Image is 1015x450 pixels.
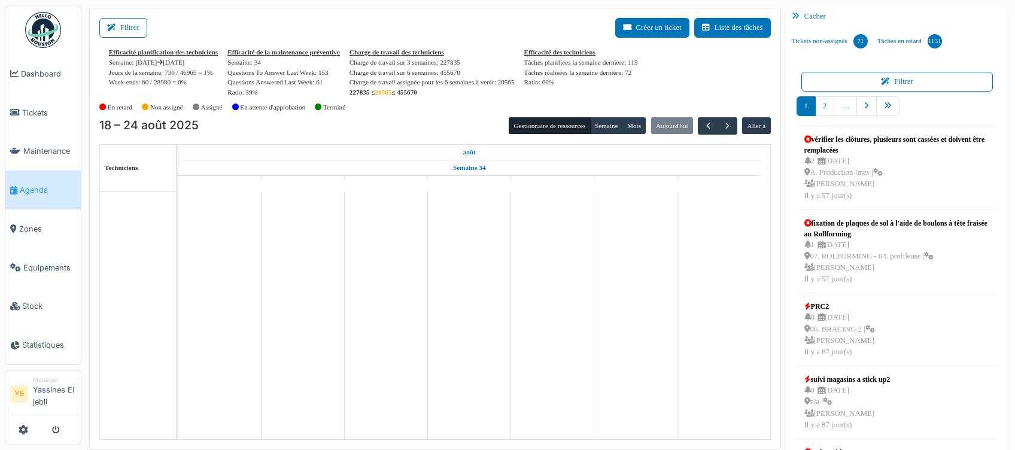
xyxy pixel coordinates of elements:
button: Précédent [698,117,718,135]
div: Semaine: 34 [227,57,340,68]
a: YE ManagerYassines El jebli [10,375,76,415]
div: 1 | [DATE] 07. ROLFORMING - 04. profileuse | [PERSON_NAME] Il y a 57 jour(s) [804,239,990,285]
span: Statistiques [22,339,76,351]
div: Cacher [787,8,1008,25]
button: Suivant [718,117,737,135]
div: Efficacité de la maintenance préventive [227,47,340,57]
label: En retard [108,102,132,113]
a: Semaine 34 [450,160,488,175]
a: 1 [797,96,816,116]
div: 227835 ≤ ≤ 455670 [350,87,515,98]
a: 22 août 2025 [540,176,566,191]
div: Efficacité planification des techniciens [109,47,218,57]
button: Filtrer [99,18,147,38]
div: 71 [853,34,868,48]
h2: 18 – 24 août 2025 [99,118,199,133]
div: suivi magasins a stick up2 [804,374,891,385]
button: Aujourd'hui [651,117,693,134]
div: Manager [33,375,76,384]
a: Tickets [5,93,81,132]
div: Charge de travail des techniciens [350,47,515,57]
button: Liste des tâches [694,18,771,38]
a: Agenda [5,171,81,209]
a: Stock [5,287,81,326]
div: Charge de travail assignée pour les 6 semaines à venir: 20565 [350,77,515,87]
a: PRC2 0 |[DATE] 06. BRACING 2 | [PERSON_NAME]Il y a 87 jour(s) [801,298,878,361]
a: suivi magasins a stick up2 0 |[DATE] n/a | [PERSON_NAME]Il y a 87 jour(s) [801,371,894,434]
div: Charge de travail sur 6 semaines: 455670 [350,68,515,78]
span: Stock [22,300,76,312]
label: En attente d'approbation [240,102,305,113]
a: 21 août 2025 [457,176,482,191]
a: … [834,96,857,116]
a: 18 août 2025 [460,145,479,160]
span: Dashboard [21,68,76,80]
div: 0 | [DATE] n/a | [PERSON_NAME] Il y a 87 jour(s) [804,385,891,431]
label: Terminé [323,102,345,113]
span: Zones [19,223,76,235]
span: Techniciens [105,164,138,171]
img: Badge_color-CXgf-gQk.svg [25,12,61,48]
a: Dashboard [5,54,81,93]
div: vérifier les clôtures, plusieurs sont cassées et doivent être remplacées [804,134,990,156]
a: Maintenance [5,132,81,171]
div: 2 | [DATE] A. Production lines | [PERSON_NAME] Il y a 57 jour(s) [804,156,990,202]
a: 24 août 2025 [706,176,733,191]
li: YE [10,385,28,403]
div: Tâches planifiées la semaine dernière: 119 [524,57,638,68]
a: 20 août 2025 [373,176,400,191]
span: 20565 [375,89,391,96]
div: Week-ends: 60 / 28980 = 0% [109,77,218,87]
span: Agenda [20,184,76,196]
button: Mois [622,117,646,134]
div: 1131 [928,34,942,48]
span: translation missing: fr.stat.questions_answered_last_week [227,78,312,86]
a: 19 août 2025 [288,176,317,191]
div: : 153 [227,68,340,78]
div: Ratio: 39% [227,87,340,98]
div: Tâches réalisées la semaine dernière: 72 [524,68,638,78]
span: translation missing: fr.stat.questions_to_answer_last_week [227,69,315,76]
button: Créer un ticket [615,18,689,38]
a: fixation de plaques de sol à l'aide de boulons à tête fraisée au Rollforming 1 |[DATE] 07. ROLFOR... [801,215,993,288]
a: 23 août 2025 [622,176,649,191]
div: : 61 [227,77,340,87]
button: Filtrer [801,72,993,92]
li: Yassines El jebli [33,375,76,412]
div: Efficacité des techniciens [524,47,638,57]
a: 2 [815,96,834,116]
button: Semaine [590,117,623,134]
a: vérifier les clôtures, plusieurs sont cassées et doivent être remplacées 2 |[DATE] A. Production ... [801,131,993,205]
div: Semaine: [DATE] [DATE] [109,57,218,68]
div: 0 | [DATE] 06. BRACING 2 | [PERSON_NAME] Il y a 87 jour(s) [804,312,875,358]
button: Aller à [742,117,770,134]
a: Statistiques [5,326,81,364]
span: Maintenance [23,145,76,157]
div: fixation de plaques de sol à l'aide de boulons à tête fraisée au Rollforming [804,218,990,239]
div: Jours de la semaine: 730 / 46965 = 1% [109,68,218,78]
label: Non assigné [150,102,183,113]
a: Équipements [5,248,81,287]
a: Tâches en retard [873,25,947,57]
div: Ratio: 60% [524,77,638,87]
div: Charge de travail sur 3 semaines: 227835 [350,57,515,68]
span: Tickets [22,107,76,118]
a: 18 août 2025 [207,176,232,191]
label: Assigné [201,102,223,113]
a: Tickets non-assignés [787,25,873,57]
div: PRC2 [804,301,875,312]
button: Gestionnaire de ressources [509,117,590,134]
span: Équipements [23,262,76,273]
nav: pager [797,96,998,126]
a: Zones [5,209,81,248]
